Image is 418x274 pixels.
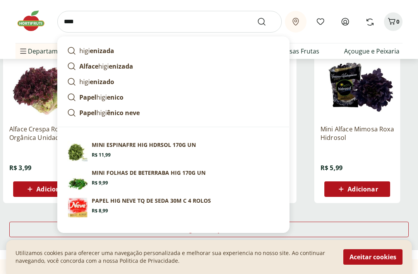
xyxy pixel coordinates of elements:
span: R$ 11,99 [92,152,111,158]
p: higi [79,108,140,117]
a: Açougue e Peixaria [344,47,399,56]
a: Alface Crespa Roxa Orgânica Unidade [9,125,83,142]
span: R$ 9,99 [92,180,108,186]
span: R$ 8,99 [92,208,108,214]
img: Mini Alface Mimosa Roxa Hidrosol [320,45,394,119]
p: higi [79,93,123,102]
strong: enico [107,93,123,102]
button: Menu [19,42,28,60]
img: Principal [67,197,89,219]
a: Papelhigiênico neve [64,105,283,121]
a: Nossas Frutas [278,47,319,56]
p: PAPEL HIG NEVE TQ DE SEDA 30M C 4 ROLOS [92,197,211,205]
a: Carregar mais produtos [9,222,409,240]
img: Alface Crespa Roxa Orgânica Unidade [9,45,83,119]
button: Aceitar cookies [343,249,403,265]
strong: Papel [79,109,96,117]
strong: enizada [109,62,133,71]
span: R$ 3,99 [9,164,31,172]
span: R$ 5,99 [320,164,343,172]
span: 0 [396,18,399,25]
button: Adicionar [13,181,79,197]
img: Principal [67,141,89,163]
a: Alfacehigienizada [64,59,283,74]
a: higienizado [64,74,283,90]
button: Submit Search [257,17,276,26]
p: MINI FOLHAS DE BETERRABA HIG 170G UN [92,169,206,177]
img: Hortifruti [15,9,54,33]
a: PrincipalPAPEL HIG NEVE TQ DE SEDA 30M C 4 ROLOSR$ 8,99 [64,194,283,222]
button: Carrinho [384,12,403,31]
strong: Papel [79,93,96,102]
p: higi [79,77,114,86]
button: Adicionar [324,181,390,197]
a: Mini Alface Mimosa Roxa Hidrosol [320,125,394,142]
p: higi [79,46,114,55]
strong: enizada [90,47,114,55]
span: Departamentos [19,42,74,60]
strong: enizado [90,78,114,86]
a: higienizada [64,43,283,59]
span: Adicionar [36,186,67,192]
p: Utilizamos cookies para oferecer uma navegação personalizada e melhorar sua experiencia no nosso ... [15,249,334,265]
a: PrincipalMINI ESPINAFRE HIG HDRSOL 170G UNR$ 11,99 [64,138,283,166]
img: Principal [67,169,89,191]
p: higi [79,62,133,71]
span: Adicionar [348,186,378,192]
a: Papelhigienico [64,90,283,105]
input: search [57,11,282,33]
a: PrincipalMINI FOLHAS DE BETERRABA HIG 170G UNR$ 9,99 [64,166,283,194]
p: MINI ESPINAFRE HIG HDRSOL 170G UN [92,141,196,149]
strong: Alface [79,62,98,71]
strong: ênico neve [107,109,140,117]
